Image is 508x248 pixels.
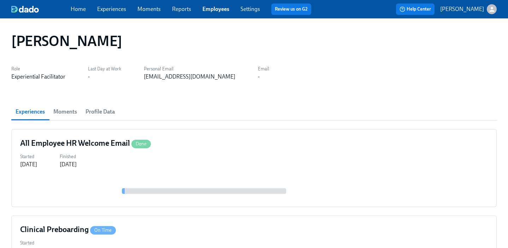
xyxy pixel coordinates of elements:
a: dado [11,6,71,13]
span: On Time [90,227,116,233]
span: Help Center [400,6,431,13]
label: Last Day at Work [88,65,121,73]
div: [EMAIL_ADDRESS][DOMAIN_NAME] [144,73,235,81]
label: Finished [60,153,77,161]
div: - [258,73,260,81]
a: Experiences [97,6,126,12]
a: Reports [172,6,191,12]
div: [DATE] [20,161,37,168]
div: - [88,73,90,81]
span: Profile Data [85,107,115,117]
label: Role [11,65,65,73]
div: Experiential Facilitator [11,73,65,81]
button: Help Center [396,4,435,15]
h4: All Employee HR Welcome Email [20,138,151,149]
img: dado [11,6,39,13]
label: Personal Email [144,65,235,73]
button: [PERSON_NAME] [440,4,497,14]
button: Review us on G2 [271,4,311,15]
span: Done [131,141,151,146]
label: Started [20,239,37,247]
span: Experiences [16,107,45,117]
h1: [PERSON_NAME] [11,33,122,50]
a: Settings [241,6,260,12]
h4: Clinical Preboarding [20,224,116,235]
label: Email [258,65,269,73]
a: Moments [137,6,161,12]
span: Moments [53,107,77,117]
p: [PERSON_NAME] [440,5,484,13]
div: [DATE] [60,161,77,168]
a: Home [71,6,86,12]
a: Review us on G2 [275,6,308,13]
label: Started [20,153,37,161]
a: Employees [202,6,229,12]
